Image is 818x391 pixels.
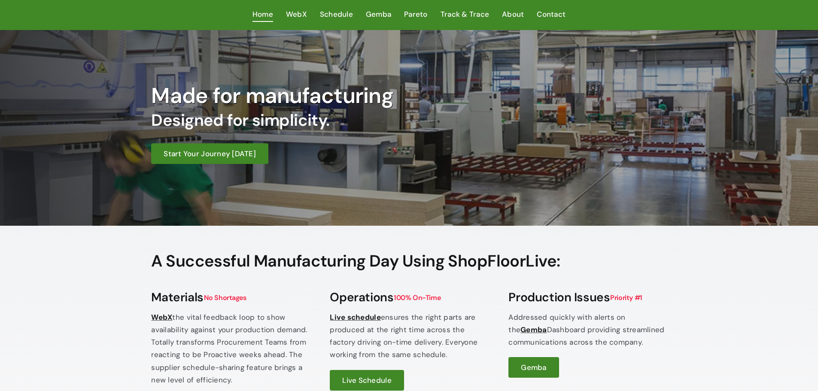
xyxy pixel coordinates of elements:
p: Addressed quickly with alerts on the Dashboard providing streamlined communications across the co... [508,311,666,349]
a: Pareto [404,8,428,21]
a: Gemba [366,8,391,21]
a: Schedule [320,8,353,21]
span: Gemba [521,363,546,372]
h3: Operations [330,290,488,305]
a: WebX [151,312,172,322]
a: Live schedule [330,312,380,322]
span: Live Schedule [342,376,391,385]
h1: Made for manufacturing [151,83,532,109]
span: 100% On-Time [393,293,441,303]
a: Track & Trace [441,8,489,21]
span: No Shortages [204,293,247,303]
a: Start Your Journey [DATE] [151,143,268,164]
a: Contact [537,8,566,21]
a: Gemba [520,325,547,334]
h2: Designed for simplicity. [151,111,532,130]
span: A Successful Manufacturing Day [151,252,398,271]
h3: Production Issues [508,290,666,305]
span: Using ShopFloorLive: [402,250,560,272]
p: ensures the right parts are produced at the right time across the factory driving on-time deliver... [330,311,488,361]
a: WebX [286,8,307,21]
a: Home [252,8,273,21]
a: Gemba [508,357,559,378]
h3: Materials [151,290,309,305]
a: About [502,8,524,21]
span: Priority #1 [610,293,642,303]
span: Start Your Journey [DATE] [164,149,255,158]
a: Live Schedule [330,370,404,391]
p: the vital feedback loop to show availability against your production demand. Totally transforms P... [151,311,309,386]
